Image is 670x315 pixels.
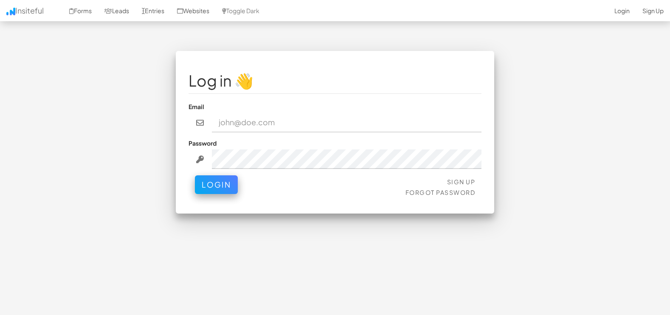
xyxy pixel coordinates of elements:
[195,175,238,194] button: Login
[447,178,476,186] a: Sign Up
[189,139,217,147] label: Password
[212,113,482,132] input: john@doe.com
[405,188,476,196] a: Forgot Password
[189,72,481,89] h1: Log in 👋
[6,8,15,15] img: icon.png
[189,102,204,111] label: Email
